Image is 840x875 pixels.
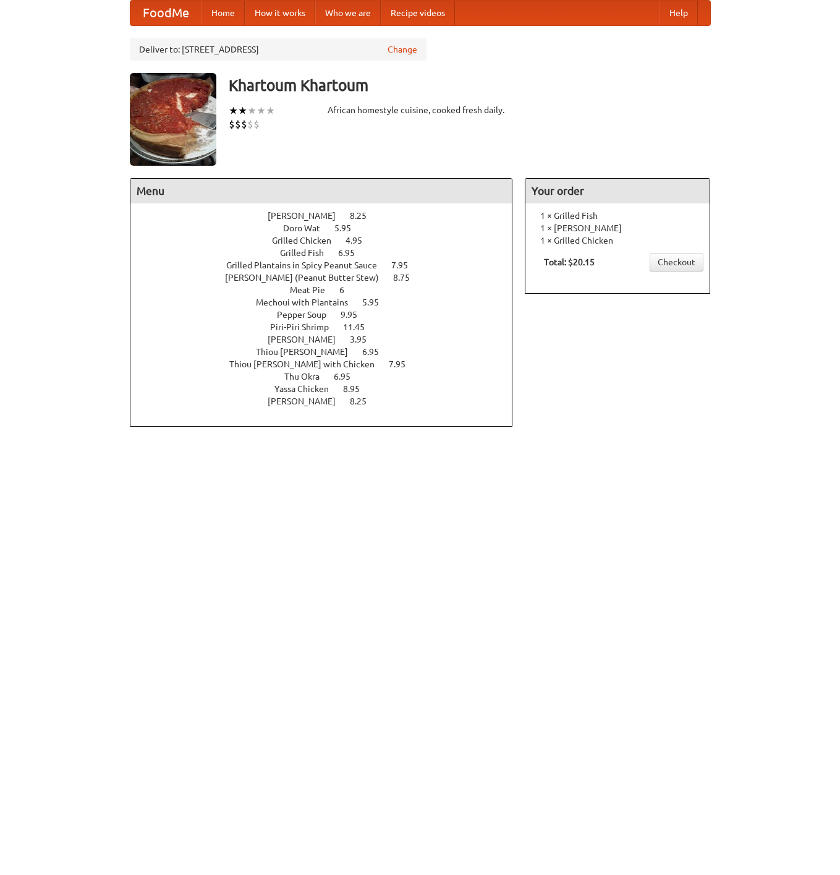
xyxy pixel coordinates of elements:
[389,359,418,369] span: 7.95
[268,396,348,406] span: [PERSON_NAME]
[256,347,402,357] a: Thiou [PERSON_NAME] 6.95
[393,273,422,283] span: 8.75
[283,223,333,233] span: Doro Wat
[268,335,389,344] a: [PERSON_NAME] 3.95
[274,384,341,394] span: Yassa Chicken
[350,335,379,344] span: 3.95
[277,310,380,320] a: Pepper Soup 9.95
[341,310,370,320] span: 9.95
[272,236,344,245] span: Grilled Chicken
[270,322,388,332] a: Piri-Piri Shrimp 11.45
[268,211,348,221] span: [PERSON_NAME]
[284,372,332,382] span: Thu Okra
[272,236,385,245] a: Grilled Chicken 4.95
[229,359,387,369] span: Thiou [PERSON_NAME] with Chicken
[245,1,315,25] a: How it works
[290,285,337,295] span: Meat Pie
[268,335,348,344] span: [PERSON_NAME]
[235,117,241,131] li: $
[362,297,391,307] span: 5.95
[650,253,703,271] a: Checkout
[247,117,253,131] li: $
[238,104,247,117] li: ★
[256,297,360,307] span: Mechoui with Plantains
[257,104,266,117] li: ★
[280,248,336,258] span: Grilled Fish
[256,297,402,307] a: Mechoui with Plantains 5.95
[350,211,379,221] span: 8.25
[225,273,433,283] a: [PERSON_NAME] (Peanut Butter Stew) 8.75
[532,210,703,222] li: 1 × Grilled Fish
[381,1,455,25] a: Recipe videos
[280,248,378,258] a: Grilled Fish 6.95
[334,372,363,382] span: 6.95
[343,322,377,332] span: 11.45
[283,223,374,233] a: Doro Wat 5.95
[241,117,247,131] li: $
[130,179,512,203] h4: Menu
[130,38,426,61] div: Deliver to: [STREET_ADDRESS]
[339,285,357,295] span: 6
[290,285,367,295] a: Meat Pie 6
[268,396,389,406] a: [PERSON_NAME] 8.25
[362,347,391,357] span: 6.95
[532,222,703,234] li: 1 × [PERSON_NAME]
[225,273,391,283] span: [PERSON_NAME] (Peanut Butter Stew)
[544,257,595,267] b: Total: $20.15
[253,117,260,131] li: $
[268,211,389,221] a: [PERSON_NAME] 8.25
[328,104,513,116] div: African homestyle cuisine, cooked fresh daily.
[247,104,257,117] li: ★
[270,322,341,332] span: Piri-Piri Shrimp
[229,117,235,131] li: $
[338,248,367,258] span: 6.95
[266,104,275,117] li: ★
[226,260,431,270] a: Grilled Plantains in Spicy Peanut Sauce 7.95
[334,223,363,233] span: 5.95
[226,260,389,270] span: Grilled Plantains in Spicy Peanut Sauce
[388,43,417,56] a: Change
[660,1,698,25] a: Help
[284,372,373,382] a: Thu Okra 6.95
[346,236,375,245] span: 4.95
[350,396,379,406] span: 8.25
[229,104,238,117] li: ★
[391,260,420,270] span: 7.95
[277,310,339,320] span: Pepper Soup
[130,1,202,25] a: FoodMe
[315,1,381,25] a: Who we are
[532,234,703,247] li: 1 × Grilled Chicken
[229,73,711,98] h3: Khartoum Khartoum
[256,347,360,357] span: Thiou [PERSON_NAME]
[274,384,383,394] a: Yassa Chicken 8.95
[202,1,245,25] a: Home
[130,73,216,166] img: angular.jpg
[343,384,372,394] span: 8.95
[229,359,428,369] a: Thiou [PERSON_NAME] with Chicken 7.95
[525,179,710,203] h4: Your order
